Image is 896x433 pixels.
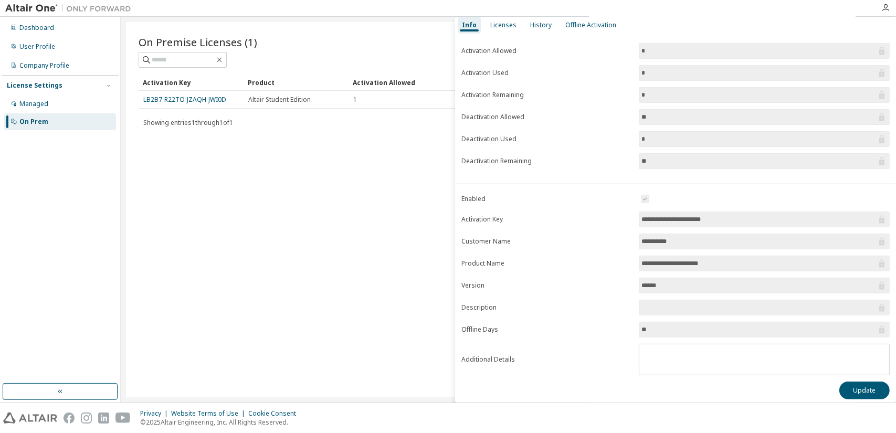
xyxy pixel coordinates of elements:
[81,413,92,424] img: instagram.svg
[19,100,48,108] div: Managed
[143,118,233,127] span: Showing entries 1 through 1 of 1
[171,409,248,418] div: Website Terms of Use
[461,237,633,246] label: Customer Name
[461,113,633,121] label: Deactivation Allowed
[143,95,226,104] a: LB2B7-R22TO-JZAQH-JWI0D
[7,81,62,90] div: License Settings
[565,21,616,29] div: Offline Activation
[19,61,69,70] div: Company Profile
[461,355,633,364] label: Additional Details
[461,157,633,165] label: Deactivation Remaining
[98,413,109,424] img: linkedin.svg
[19,43,55,51] div: User Profile
[461,281,633,290] label: Version
[139,35,257,49] span: On Premise Licenses (1)
[490,21,516,29] div: Licenses
[3,413,57,424] img: altair_logo.svg
[19,118,48,126] div: On Prem
[462,21,477,29] div: Info
[5,3,136,14] img: Altair One
[461,259,633,268] label: Product Name
[115,413,131,424] img: youtube.svg
[461,47,633,55] label: Activation Allowed
[248,74,344,91] div: Product
[64,413,75,424] img: facebook.svg
[140,418,302,427] p: © 2025 Altair Engineering, Inc. All Rights Reserved.
[530,21,552,29] div: History
[461,215,633,224] label: Activation Key
[140,409,171,418] div: Privacy
[461,195,633,203] label: Enabled
[19,24,54,32] div: Dashboard
[353,74,449,91] div: Activation Allowed
[461,303,633,312] label: Description
[839,382,890,399] button: Update
[248,96,311,104] span: Altair Student Edition
[353,96,357,104] span: 1
[248,409,302,418] div: Cookie Consent
[461,135,633,143] label: Deactivation Used
[461,91,633,99] label: Activation Remaining
[143,74,239,91] div: Activation Key
[461,325,633,334] label: Offline Days
[461,69,633,77] label: Activation Used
